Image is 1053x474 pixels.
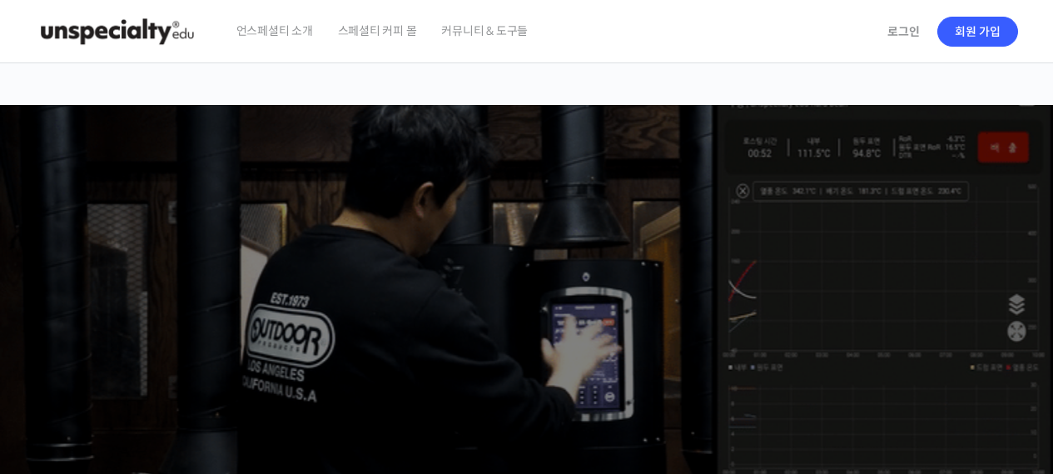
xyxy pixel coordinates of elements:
a: 회원 가입 [937,17,1018,47]
a: 로그인 [877,12,930,51]
p: [PERSON_NAME]을 다하는 당신을 위해, 최고와 함께 만든 커피 클래스 [17,255,1037,339]
p: 시간과 장소에 구애받지 않고, 검증된 커리큘럼으로 [17,347,1037,370]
